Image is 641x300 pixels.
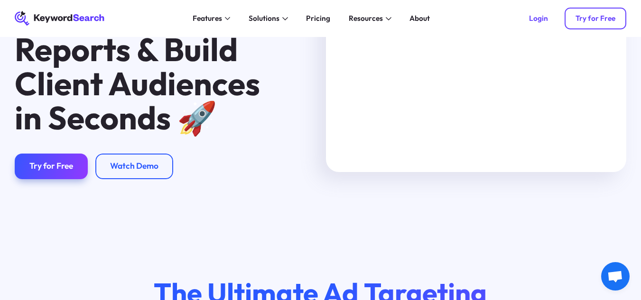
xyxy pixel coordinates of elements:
div: Try for Free [29,161,73,172]
a: Try for Free [565,8,627,30]
div: Try for Free [576,14,615,23]
a: Pricing [301,11,336,26]
div: Solutions [249,13,279,24]
a: Try for Free [15,154,88,179]
div: Login [529,14,548,23]
div: Resources [349,13,383,24]
div: Watch Demo [110,161,158,172]
div: About [409,13,430,24]
a: About [404,11,436,26]
div: Features [193,13,222,24]
a: Open chat [601,262,630,291]
a: Login [518,8,559,30]
div: Pricing [306,13,330,24]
